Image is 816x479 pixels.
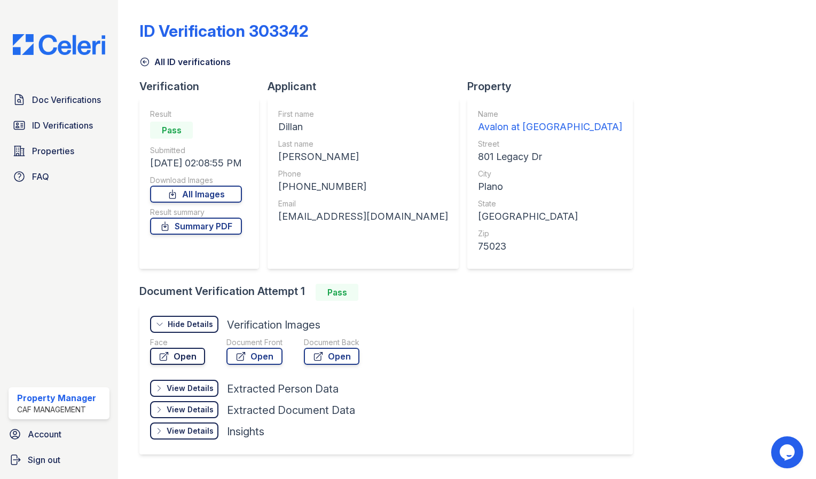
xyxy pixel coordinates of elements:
[28,453,60,466] span: Sign out
[150,109,242,119] div: Result
[278,209,448,224] div: [EMAIL_ADDRESS][DOMAIN_NAME]
[227,381,339,396] div: Extracted Person Data
[139,284,641,301] div: Document Verification Attempt 1
[478,119,622,134] div: Avalon at [GEOGRAPHIC_DATA]
[167,426,214,436] div: View Details
[278,149,448,164] div: [PERSON_NAME]
[9,166,109,187] a: FAQ
[150,122,193,139] div: Pass
[150,156,242,171] div: [DATE] 02:08:55 PM
[268,79,467,94] div: Applicant
[32,145,74,157] span: Properties
[150,145,242,156] div: Submitted
[150,348,205,365] a: Open
[139,21,309,41] div: ID Verification 303342
[304,348,359,365] a: Open
[771,436,805,468] iframe: chat widget
[478,109,622,119] div: Name
[278,119,448,134] div: Dillan
[278,139,448,149] div: Last name
[227,317,320,332] div: Verification Images
[316,284,358,301] div: Pass
[4,449,114,470] a: Sign out
[9,115,109,136] a: ID Verifications
[150,218,242,235] a: Summary PDF
[226,337,283,348] div: Document Front
[478,179,622,194] div: Plano
[478,149,622,164] div: 801 Legacy Dr
[4,424,114,445] a: Account
[32,93,101,106] span: Doc Verifications
[478,209,622,224] div: [GEOGRAPHIC_DATA]
[150,207,242,218] div: Result summary
[167,404,214,415] div: View Details
[139,55,231,68] a: All ID verifications
[32,119,93,132] span: ID Verifications
[139,79,268,94] div: Verification
[226,348,283,365] a: Open
[227,403,355,418] div: Extracted Document Data
[478,228,622,239] div: Zip
[278,179,448,194] div: [PHONE_NUMBER]
[478,239,622,254] div: 75023
[168,319,213,330] div: Hide Details
[478,169,622,179] div: City
[9,89,109,110] a: Doc Verifications
[150,175,242,186] div: Download Images
[150,186,242,203] a: All Images
[4,34,114,55] img: CE_Logo_Blue-a8612792a0a2168367f1c8372b55b34899dd931a85d93a1a3d3e32e68fde9ad4.png
[467,79,641,94] div: Property
[227,424,264,439] div: Insights
[478,109,622,134] a: Name Avalon at [GEOGRAPHIC_DATA]
[278,109,448,119] div: First name
[17,392,96,404] div: Property Manager
[478,198,622,209] div: State
[478,139,622,149] div: Street
[17,404,96,415] div: CAF Management
[278,169,448,179] div: Phone
[150,337,205,348] div: Face
[28,428,61,441] span: Account
[32,170,49,183] span: FAQ
[304,337,359,348] div: Document Back
[278,198,448,209] div: Email
[167,383,214,394] div: View Details
[9,140,109,162] a: Properties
